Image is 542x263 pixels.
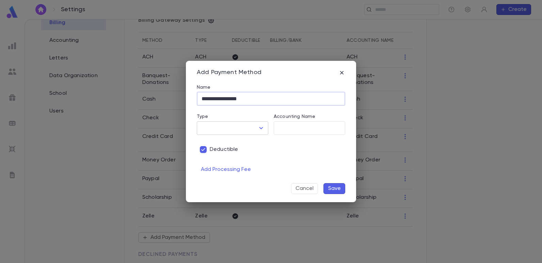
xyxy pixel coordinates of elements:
[197,114,208,119] label: Type
[323,183,345,194] button: Save
[274,114,315,119] label: Accounting Name
[197,85,211,90] label: Name
[197,164,255,175] button: Add Processing Fee
[197,69,261,76] div: Add Payment Method
[210,146,238,153] span: Deductible
[256,123,266,133] button: Open
[291,183,318,194] button: Cancel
